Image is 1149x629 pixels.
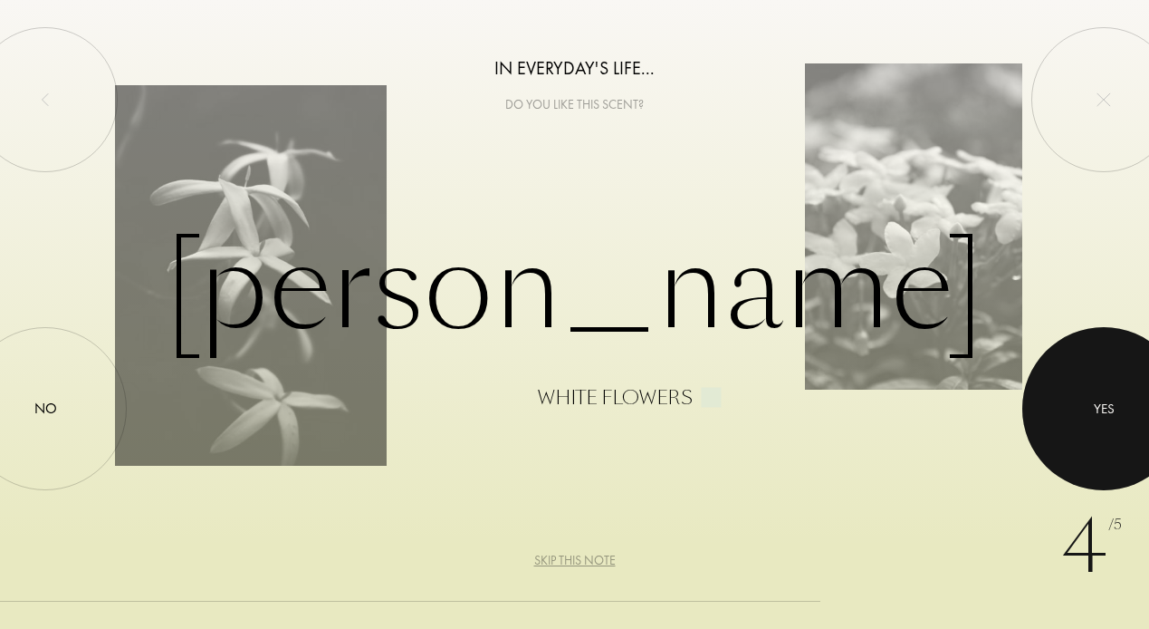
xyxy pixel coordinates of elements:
div: [PERSON_NAME] [115,222,1034,408]
div: No [34,398,57,420]
div: Skip this note [534,551,616,570]
div: Yes [1094,399,1115,420]
img: quit_onboard.svg [1096,92,1111,107]
span: /5 [1108,515,1122,536]
div: 4 [1061,493,1122,602]
div: White flowers [538,388,693,408]
img: left_onboard.svg [38,92,53,107]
